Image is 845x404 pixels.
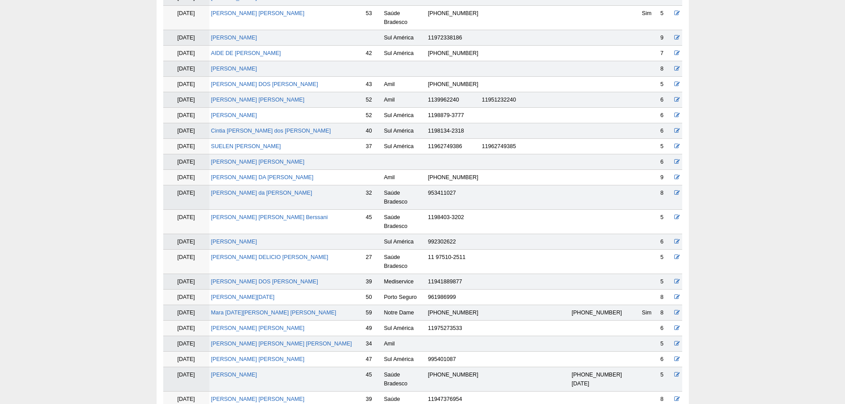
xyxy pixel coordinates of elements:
td: [DATE] [163,367,209,392]
td: [PHONE_NUMBER] [426,305,480,321]
td: Sul América [382,108,426,123]
td: Saúde Bradesco [382,185,426,210]
td: 1198879-3777 [426,108,480,123]
td: [PHONE_NUMBER] [426,170,480,185]
td: 45 [364,367,382,392]
td: [DATE] [163,290,209,305]
td: Sul América [382,30,426,46]
a: [PERSON_NAME] [PERSON_NAME] [211,159,305,165]
td: 42 [364,46,382,61]
td: 6 [659,154,673,170]
td: 32 [364,185,382,210]
td: 9 [659,30,673,46]
td: 40 [364,123,382,139]
td: [PHONE_NUMBER] [426,367,480,392]
td: Sul América [382,352,426,367]
td: [DATE] [163,185,209,210]
td: 995401087 [426,352,480,367]
a: Cintia [PERSON_NAME] dos [PERSON_NAME] [211,128,331,134]
td: 47 [364,352,382,367]
td: 49 [364,321,382,336]
td: 52 [364,92,382,108]
td: Sul América [382,46,426,61]
td: [DATE] [163,321,209,336]
td: [DATE] [163,274,209,290]
td: 59 [364,305,382,321]
a: [PERSON_NAME] [PERSON_NAME] [211,356,305,362]
td: [DATE] [163,336,209,352]
a: [PERSON_NAME] [PERSON_NAME] [PERSON_NAME] [211,341,352,347]
td: 11962749385 [480,139,570,154]
a: [PERSON_NAME] [PERSON_NAME] [211,97,305,103]
td: 6 [659,352,673,367]
a: [PERSON_NAME] [211,35,257,41]
a: [PERSON_NAME] [211,239,257,245]
td: [DATE] [163,352,209,367]
td: 1139962240 [426,92,480,108]
td: Sul América [382,139,426,154]
td: [DATE] [163,139,209,154]
td: 8 [659,61,673,77]
td: [DATE] [163,305,209,321]
td: [DATE] [163,250,209,274]
td: [PHONE_NUMBER][DATE] [570,367,640,392]
td: 992302622 [426,234,480,250]
td: 39 [364,274,382,290]
td: Notre Dame [382,305,426,321]
td: 5 [659,6,673,30]
a: AIDE DE [PERSON_NAME] [211,50,281,56]
td: 7 [659,46,673,61]
td: Sim [640,6,659,30]
td: [DATE] [163,123,209,139]
td: 8 [659,305,673,321]
td: [DATE] [163,108,209,123]
td: 43 [364,77,382,92]
td: [DATE] [163,46,209,61]
td: 5 [659,77,673,92]
td: 52 [364,108,382,123]
td: 5 [659,139,673,154]
td: Amil [382,170,426,185]
a: [PERSON_NAME] DOS [PERSON_NAME] [211,278,318,285]
td: 11 97510-2511 [426,250,480,274]
td: Sul América [382,321,426,336]
td: Sul América [382,234,426,250]
td: [DATE] [163,154,209,170]
td: Saúde Bradesco [382,210,426,234]
td: Saúde Bradesco [382,250,426,274]
td: 1198134-2318 [426,123,480,139]
td: 27 [364,250,382,274]
a: [PERSON_NAME] [211,66,257,72]
td: Porto Seguro [382,290,426,305]
a: SUELEN [PERSON_NAME] [211,143,281,149]
td: Amil [382,92,426,108]
a: [PERSON_NAME][DATE] [211,294,275,300]
td: 53 [364,6,382,30]
td: 8 [659,290,673,305]
a: [PERSON_NAME] DOS [PERSON_NAME] [211,81,318,87]
td: [PHONE_NUMBER] [426,77,480,92]
a: [PERSON_NAME] [211,112,257,118]
td: Saúde Bradesco [382,6,426,30]
td: 37 [364,139,382,154]
td: 6 [659,123,673,139]
td: 11941889877 [426,274,480,290]
td: 11951232240 [480,92,570,108]
td: Sim [640,305,659,321]
td: 5 [659,336,673,352]
a: [PERSON_NAME] DA [PERSON_NAME] [211,174,314,180]
td: 953411027 [426,185,480,210]
td: 50 [364,290,382,305]
td: 961986999 [426,290,480,305]
td: 9 [659,170,673,185]
td: Mediservice [382,274,426,290]
td: 45 [364,210,382,234]
td: [PHONE_NUMBER] [426,46,480,61]
td: 34 [364,336,382,352]
a: [PERSON_NAME] da [PERSON_NAME] [211,190,312,196]
td: [DATE] [163,210,209,234]
td: Amil [382,336,426,352]
td: Sul América [382,123,426,139]
td: 6 [659,321,673,336]
td: 5 [659,367,673,392]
